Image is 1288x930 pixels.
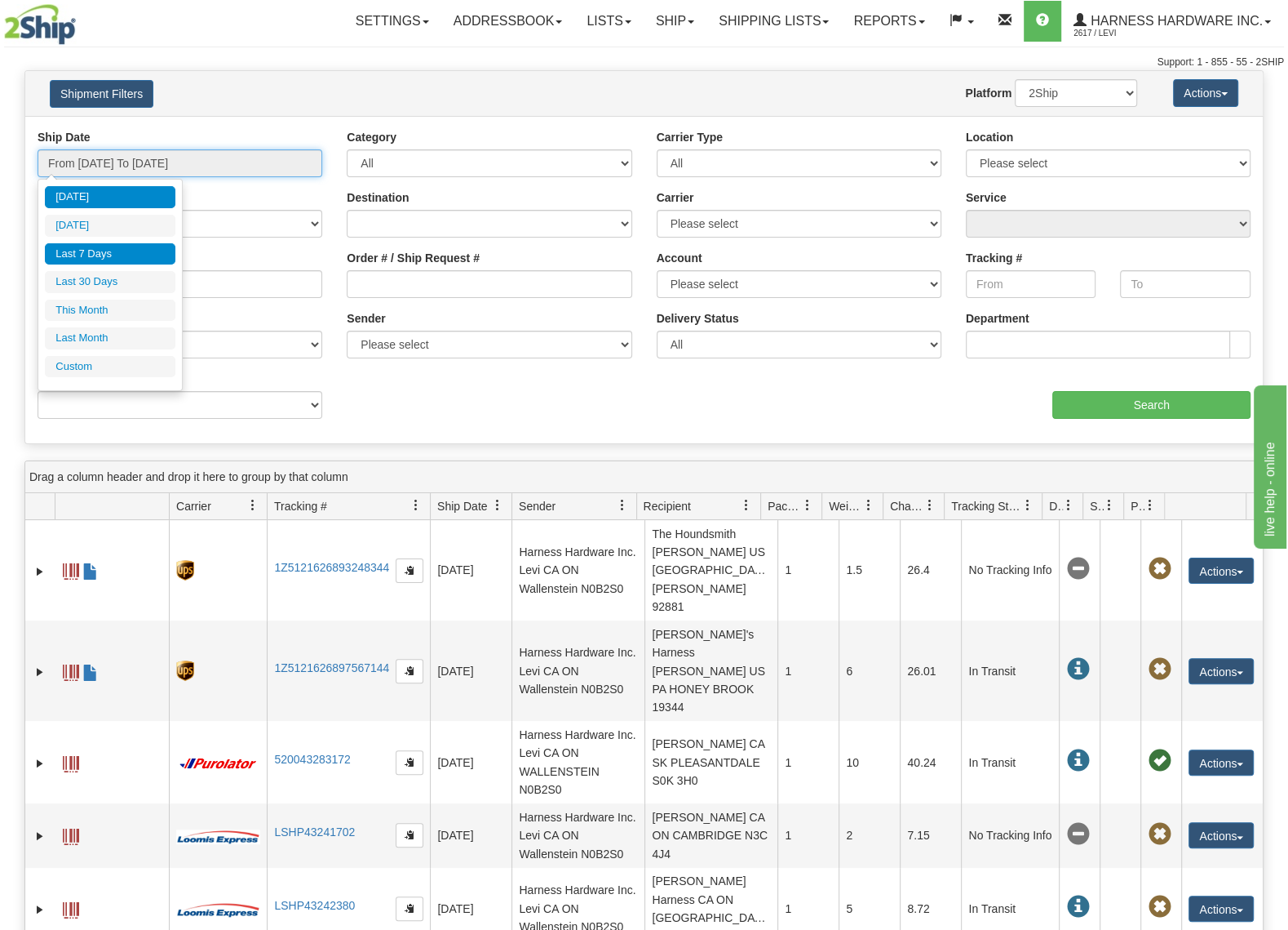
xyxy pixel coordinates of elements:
span: Pickup Not Assigned [1148,823,1171,846]
a: Commercial Invoice [82,657,99,683]
label: Delivery Status [657,310,739,327]
a: Expand [32,563,48,580]
span: Tracking Status [951,498,1022,514]
a: Recipient filter column settings [733,492,760,519]
label: Location [966,129,1013,145]
div: grid grouping header [25,461,1263,493]
button: Copy to clipboard [396,659,423,683]
label: Ship Date [38,129,91,145]
a: Lists [574,1,643,42]
img: 30 - Loomis Express [176,829,259,845]
button: Shipment Filters [50,80,153,108]
button: Actions [1188,822,1254,848]
td: 2 [839,803,900,867]
td: 1.5 [839,520,900,621]
td: No Tracking Info [961,803,1059,867]
span: Sender [519,498,555,514]
img: 8 - UPS [176,560,193,581]
a: Label [63,657,79,683]
td: 1 [777,721,839,803]
span: In Transit [1066,896,1089,919]
td: 26.4 [900,520,961,621]
a: Expand [32,828,48,844]
span: Pickup Status [1131,498,1144,514]
img: 8 - UPS [176,661,193,681]
input: Search [1052,391,1250,419]
td: [PERSON_NAME]'s Harness [PERSON_NAME] US PA HONEY BROOK 19344 [644,621,777,721]
a: LSHP43242380 [274,899,355,912]
button: Copy to clipboard [396,897,423,921]
td: [DATE] [430,520,511,621]
li: [DATE] [45,215,175,237]
td: Harness Hardware Inc. Levi CA ON WALLENSTEIN N0B2S0 [511,721,644,803]
a: Label [63,895,79,921]
label: Service [966,189,1007,206]
a: 1Z5121626893248344 [274,561,389,574]
span: Pickup Not Assigned [1148,896,1171,919]
td: [PERSON_NAME] CA ON CAMBRIDGE N3C 4J4 [644,803,777,867]
label: Platform [965,85,1011,101]
td: The Houndsmith [PERSON_NAME] US [GEOGRAPHIC_DATA] [PERSON_NAME] 92881 [644,520,777,621]
input: To [1120,270,1250,298]
a: Pickup Status filter column settings [1136,492,1164,519]
a: LSHP43241702 [274,825,355,839]
button: Copy to clipboard [396,823,423,848]
span: Pickup Successfully created [1148,750,1171,772]
td: [PERSON_NAME] CA SK PLEASANTDALE S0K 3H0 [644,721,777,803]
td: Harness Hardware Inc. Levi CA ON Wallenstein N0B2S0 [511,520,644,621]
label: Sender [347,310,385,327]
img: logo2617.jpg [4,4,76,45]
li: Last 7 Days [45,243,175,265]
td: 10 [839,721,900,803]
div: Support: 1 - 855 - 55 - 2SHIP [4,56,1284,69]
td: 6 [839,621,900,721]
span: In Transit [1066,658,1089,681]
li: Custom [45,356,175,378]
a: Expand [32,901,48,918]
li: This Month [45,300,175,322]
span: Charge [890,498,924,514]
a: 520043283172 [274,753,350,766]
label: Destination [347,189,409,206]
span: No Tracking Info [1066,558,1089,581]
a: Tracking # filter column settings [402,492,430,519]
label: Carrier Type [657,129,723,145]
span: 2617 / Levi [1073,25,1196,42]
a: Expand [32,755,48,772]
span: Harness Hardware Inc. [1087,14,1263,28]
label: Tracking # [966,250,1022,266]
span: Pickup Not Assigned [1148,658,1171,681]
label: Department [966,310,1029,327]
div: live help - online [12,10,151,29]
span: No Tracking Info [1066,823,1089,846]
td: [DATE] [430,803,511,867]
button: Copy to clipboard [396,558,423,583]
li: [DATE] [45,186,175,208]
span: Weight [829,498,863,514]
td: 26.01 [900,621,961,721]
td: 1 [777,803,839,867]
a: Label [63,556,79,582]
a: Sender filter column settings [609,492,636,519]
a: Harness Hardware Inc. 2617 / Levi [1061,1,1283,42]
td: In Transit [961,721,1059,803]
label: Category [347,129,396,145]
span: Packages [768,498,802,514]
span: Shipment Issues [1090,498,1104,514]
td: Harness Hardware Inc. Levi CA ON Wallenstein N0B2S0 [511,803,644,867]
span: Pickup Not Assigned [1148,558,1171,581]
li: Last Month [45,327,175,349]
button: Actions [1188,896,1254,922]
a: Label [63,749,79,775]
a: Reports [841,1,936,42]
span: In Transit [1066,750,1089,772]
a: Label [63,821,79,848]
span: Carrier [176,498,211,514]
img: 11 - Purolator [176,758,259,770]
img: 30 - Loomis Express [176,901,259,918]
td: 7.15 [900,803,961,867]
input: From [966,270,1096,298]
td: 1 [777,520,839,621]
a: Ship [644,1,706,42]
a: Tracking Status filter column settings [1014,492,1042,519]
